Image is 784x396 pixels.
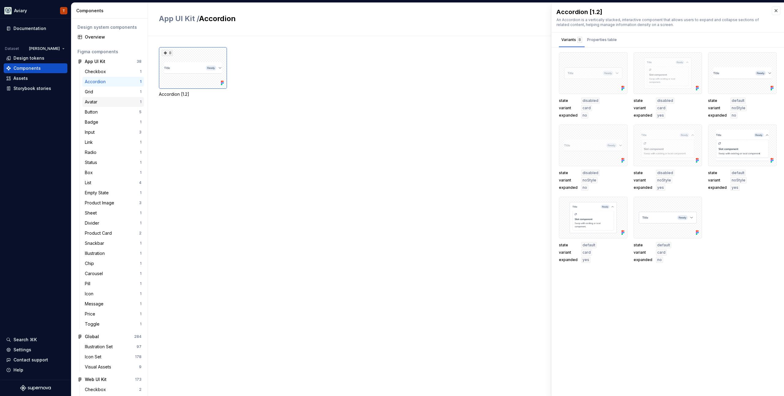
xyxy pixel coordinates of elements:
[82,248,144,258] a: Illustration1
[134,334,141,339] div: 284
[85,220,102,226] div: Divider
[82,127,144,137] a: Input3
[85,34,141,40] div: Overview
[4,84,67,93] a: Storybook stories
[14,8,27,14] div: Aviary
[657,178,671,183] span: noStyle
[82,137,144,147] a: Link1
[85,109,100,115] div: Button
[137,59,141,64] div: 38
[75,332,144,342] a: Global284
[82,352,144,362] a: Icon Set178
[85,334,99,340] div: Global
[76,8,145,14] div: Components
[82,158,144,167] a: Status1
[85,99,100,105] div: Avatar
[85,119,101,125] div: Badge
[657,170,673,175] span: disabled
[559,113,578,118] span: expanded
[140,160,141,165] div: 1
[82,309,144,319] a: Price1
[559,106,578,110] span: variant
[82,238,144,248] a: Snackbar1
[29,46,60,51] span: [PERSON_NAME]
[85,159,100,166] div: Status
[82,319,144,329] a: Toggle1
[82,279,144,289] a: Pill1
[140,281,141,286] div: 1
[85,139,95,145] div: Link
[582,170,598,175] span: disabled
[77,24,141,30] div: Design system components
[582,250,591,255] span: card
[82,208,144,218] a: Sheet1
[140,312,141,316] div: 1
[4,365,67,375] button: Help
[582,257,589,262] span: yes
[13,347,31,353] div: Settings
[13,55,44,61] div: Design tokens
[582,243,595,248] span: default
[559,178,578,183] span: variant
[85,190,111,196] div: Empty State
[85,240,107,246] div: Snackbar
[13,75,28,81] div: Assets
[140,291,141,296] div: 1
[82,299,144,309] a: Message1
[634,257,652,262] span: expanded
[4,73,67,83] a: Assets
[82,289,144,299] a: Icon1
[4,63,67,73] a: Components
[82,269,144,278] a: Carousel1
[140,170,141,175] div: 1
[85,376,107,383] div: Web UI Kit
[657,113,664,118] span: yes
[85,311,98,317] div: Price
[75,375,144,384] a: Web UI Kit173
[85,180,94,186] div: List
[657,98,673,103] span: disabled
[140,120,141,125] div: 1
[85,354,104,360] div: Icon Set
[85,210,99,216] div: Sheet
[140,322,141,327] div: 1
[708,185,727,190] span: expanded
[559,243,578,248] span: state
[732,170,744,175] span: default
[85,291,96,297] div: Icon
[82,148,144,157] a: Radio1
[140,89,141,94] div: 1
[75,57,144,66] a: App UI Kit38
[85,69,108,75] div: Checkbox
[657,106,665,110] span: card
[5,46,19,51] div: Dataset
[82,228,144,238] a: Product Card2
[634,170,652,175] span: state
[13,357,48,363] div: Contact support
[85,129,97,135] div: Input
[85,170,95,176] div: Box
[140,251,141,256] div: 1
[140,79,141,84] div: 1
[75,32,144,42] a: Overview
[732,113,736,118] span: no
[82,77,144,87] a: Accordion1
[657,250,665,255] span: card
[159,14,686,24] h2: Accordion
[13,367,23,373] div: Help
[140,301,141,306] div: 1
[140,241,141,246] div: 1
[137,344,141,349] div: 97
[4,345,67,355] a: Settings
[577,37,582,43] div: 8
[140,271,141,276] div: 1
[582,185,587,190] span: no
[85,149,99,155] div: Radio
[85,230,114,236] div: Product Card
[708,113,727,118] span: expanded
[82,97,144,107] a: Avatar1
[82,362,144,372] a: Visual Assets9
[708,98,727,103] span: state
[139,364,141,369] div: 9
[85,200,117,206] div: Product Image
